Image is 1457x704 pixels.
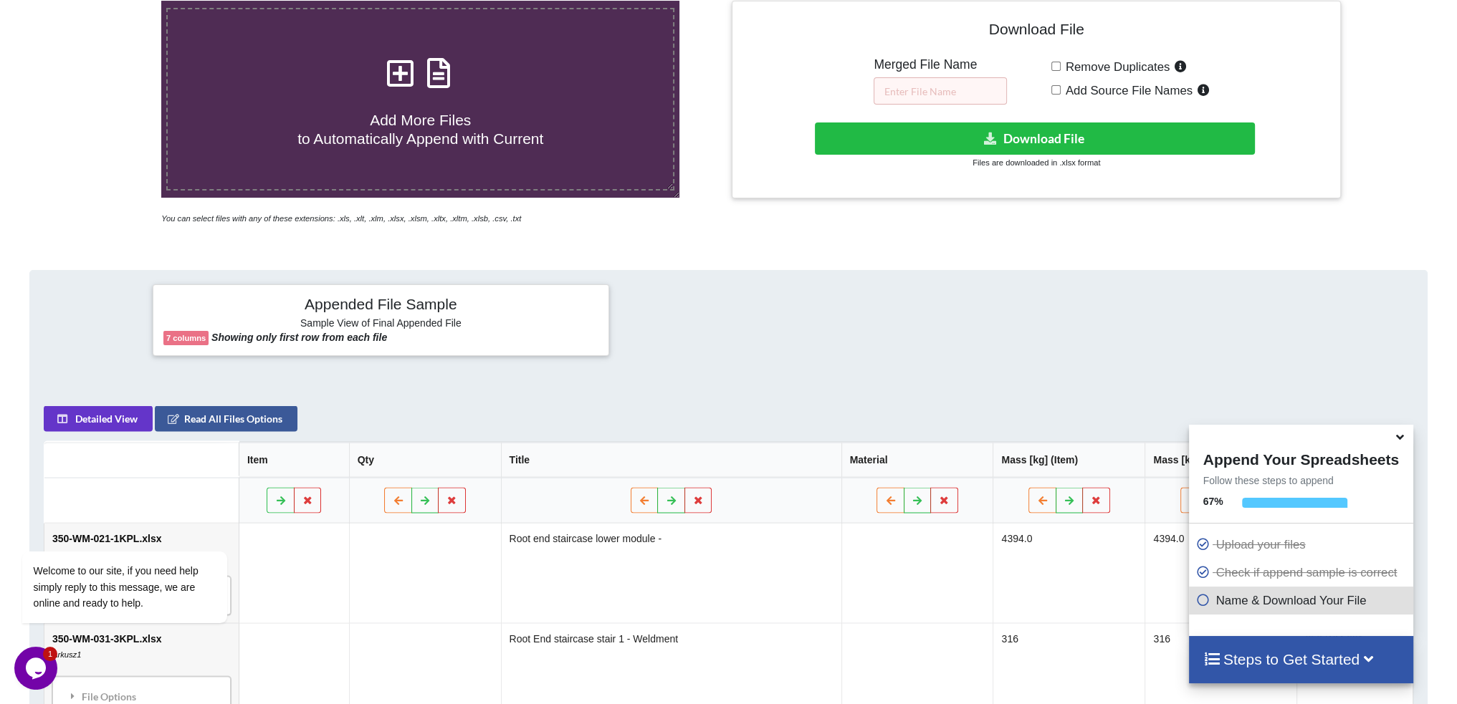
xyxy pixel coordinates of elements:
[815,122,1256,155] button: Download File
[1145,442,1297,477] th: Mass [kg] (Total)
[155,405,297,431] button: Read All Files Options
[1061,84,1193,97] span: Add Source File Names
[163,295,598,315] h4: Appended File Sample
[52,650,81,658] i: Arkusz1
[874,57,1007,72] h5: Merged File Name
[297,112,543,146] span: Add More Files to Automatically Append with Current
[841,442,993,477] th: Material
[163,317,598,332] h6: Sample View of Final Appended File
[742,11,1330,52] h4: Download File
[349,442,501,477] th: Qty
[211,332,387,343] b: Showing only first row from each file
[993,442,1145,477] th: Mass [kg] (Item)
[1196,592,1410,609] p: Name & Download Your File
[973,158,1100,167] small: Files are downloaded in .xlsx format
[161,214,521,223] i: You can select files with any of these extensions: .xls, .xlt, .xlm, .xlsx, .xlsm, .xltx, .xltm, ...
[1196,536,1410,554] p: Upload your files
[239,442,349,477] th: Item
[166,334,206,342] b: 7 columns
[1196,564,1410,582] p: Check if append sample is correct
[1203,496,1223,507] b: 67 %
[874,77,1007,105] input: Enter File Name
[1189,447,1413,468] h4: Append Your Spreadsheets
[14,647,60,690] iframe: chat widget
[501,442,841,477] th: Title
[501,523,841,622] td: Root end staircase lower module -
[1145,523,1297,622] td: 4394.0
[993,523,1145,622] td: 4394.0
[1189,473,1413,488] p: Follow these steps to append
[44,405,153,431] button: Detailed View
[1203,650,1399,668] h4: Steps to Get Started
[14,422,272,640] iframe: chat widget
[1061,60,1170,74] span: Remove Duplicates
